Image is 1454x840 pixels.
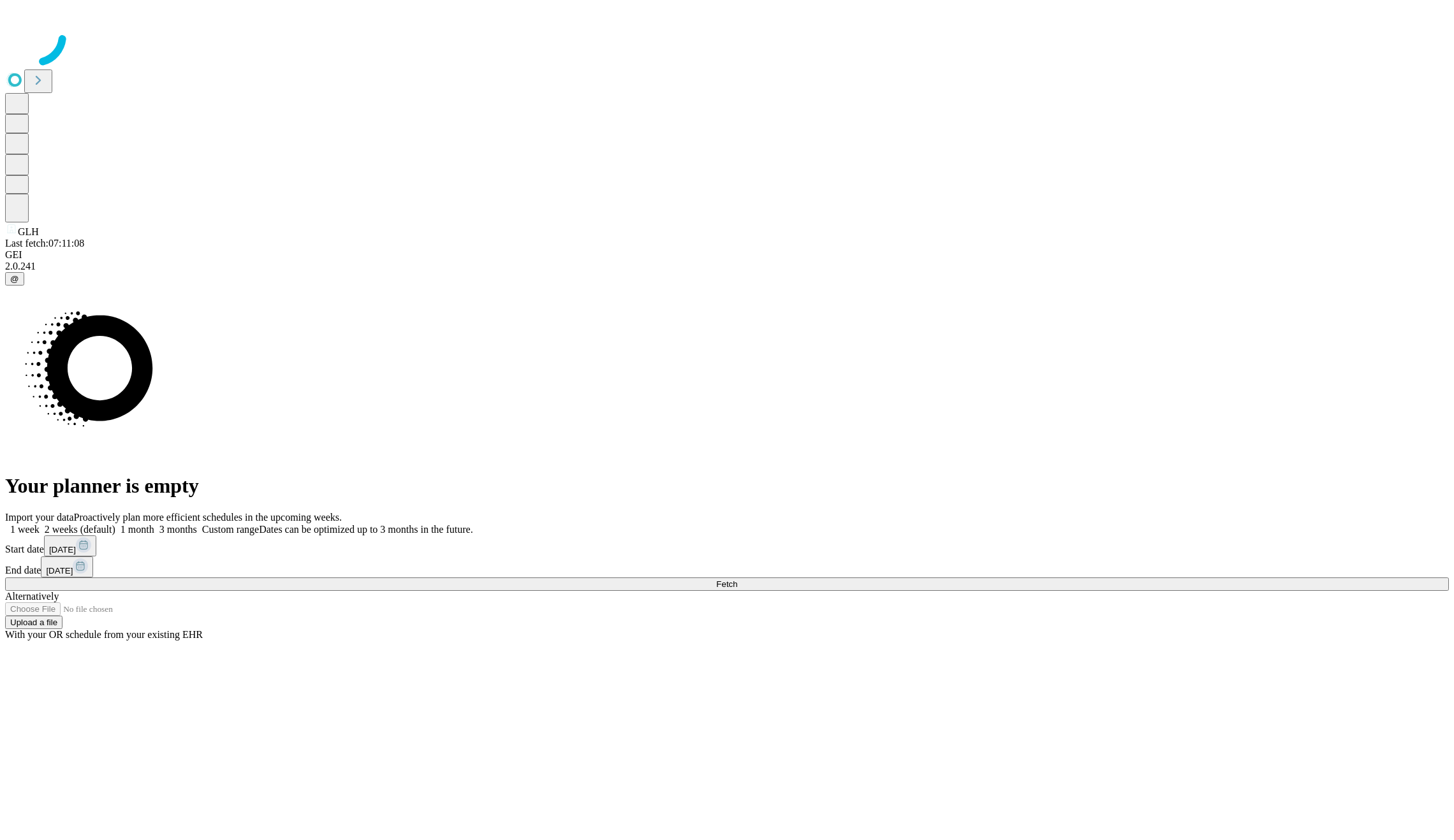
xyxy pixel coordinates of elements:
[5,629,203,640] span: With your OR schedule from your existing EHR
[5,512,74,523] span: Import your data
[49,545,76,554] span: [DATE]
[74,512,342,523] span: Proactively plan more efficient schedules in the upcoming weeks.
[10,274,19,284] span: @
[121,524,154,535] span: 1 month
[41,556,93,577] button: [DATE]
[5,591,59,602] span: Alternatively
[5,474,1449,498] h1: Your planner is empty
[45,524,115,535] span: 2 weeks (default)
[5,556,1449,577] div: End date
[5,261,1449,272] div: 2.0.241
[5,238,84,249] span: Last fetch: 07:11:08
[5,616,62,629] button: Upload a file
[46,566,73,576] span: [DATE]
[202,524,259,535] span: Custom range
[5,535,1449,556] div: Start date
[259,524,473,535] span: Dates can be optimized up to 3 months in the future.
[716,579,737,589] span: Fetch
[5,249,1449,261] div: GEI
[10,524,40,535] span: 1 week
[5,272,24,286] button: @
[5,577,1449,591] button: Fetch
[18,226,39,237] span: GLH
[159,524,197,535] span: 3 months
[44,535,96,556] button: [DATE]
